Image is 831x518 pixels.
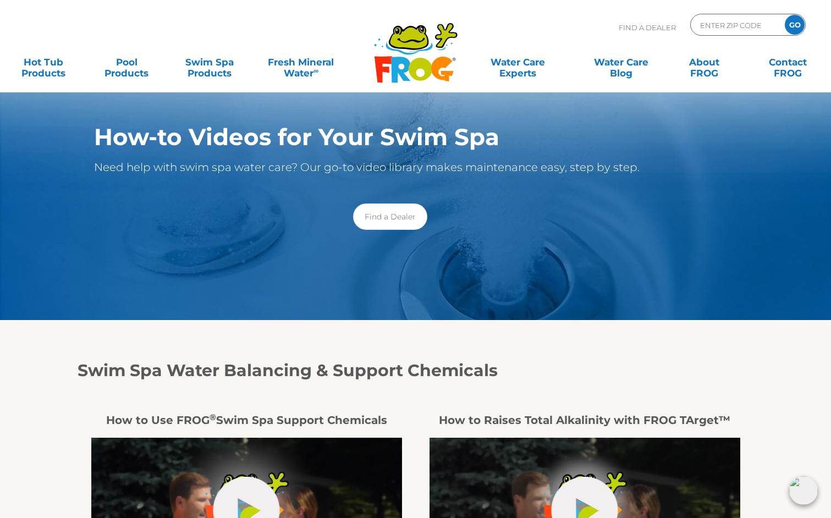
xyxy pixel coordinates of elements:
a: AboutFROG [672,51,737,73]
input: GO [785,15,805,35]
a: ContactFROG [755,51,820,73]
sup: ® [210,412,216,422]
p: Need help with swim spa water care? Our go-to video library makes maintenance easy, step by step. [94,158,686,176]
h1: How-to Videos for Your Swim Spa [94,124,686,150]
a: Find a Dealer [353,203,427,230]
strong: How to Raises Total Alkalinity with FROG TArget™ [439,414,730,427]
a: Water CareExperts [465,51,570,73]
sup: ∞ [313,67,318,75]
img: openIcon [789,476,818,505]
a: Hot TubProducts [11,51,76,73]
a: Swim SpaProducts [178,51,243,73]
a: PoolProducts [94,51,159,73]
a: Fresh MineralWater∞ [261,51,342,73]
input: Zip Code Form [699,17,773,33]
strong: Swim Spa Water Balancing & Support Chemicals [78,360,498,381]
a: Water CareBlog [589,51,654,73]
strong: How to Use FROG Swim Spa Support Chemicals [106,414,387,427]
p: Find A Dealer [619,14,676,41]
